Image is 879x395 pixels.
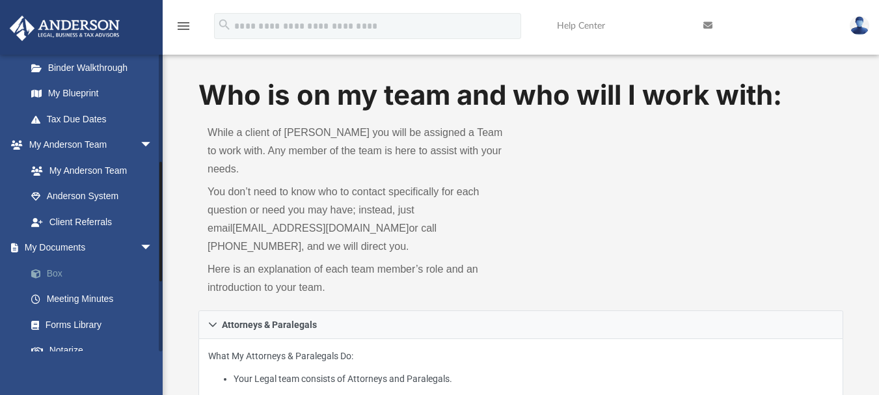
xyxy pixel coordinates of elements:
img: Anderson Advisors Platinum Portal [6,16,124,41]
p: You don’t need to know who to contact specifically for each question or need you may have; instea... [208,183,511,256]
a: Binder Walkthrough [18,55,172,81]
a: Notarize [18,338,172,364]
a: Client Referrals [18,209,166,235]
a: Forms Library [18,312,166,338]
i: search [217,18,232,32]
a: My Blueprint [18,81,166,107]
a: menu [176,25,191,34]
li: Your Legal team consists of Attorneys and Paralegals. [234,371,833,387]
a: Attorneys & Paralegals [198,310,843,339]
p: Here is an explanation of each team member’s role and an introduction to your team. [208,260,511,297]
span: arrow_drop_down [140,132,166,159]
a: Anderson System [18,184,166,210]
span: arrow_drop_down [140,235,166,262]
i: menu [176,18,191,34]
a: Box [18,260,172,286]
img: User Pic [850,16,869,35]
a: [EMAIL_ADDRESS][DOMAIN_NAME] [232,223,409,234]
a: Meeting Minutes [18,286,172,312]
h1: Who is on my team and who will I work with: [198,76,843,115]
span: Attorneys & Paralegals [222,320,317,329]
p: While a client of [PERSON_NAME] you will be assigned a Team to work with. Any member of the team ... [208,124,511,178]
a: My Anderson Team [18,157,159,184]
a: Tax Due Dates [18,106,172,132]
a: My Anderson Teamarrow_drop_down [9,132,166,158]
a: My Documentsarrow_drop_down [9,235,172,261]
